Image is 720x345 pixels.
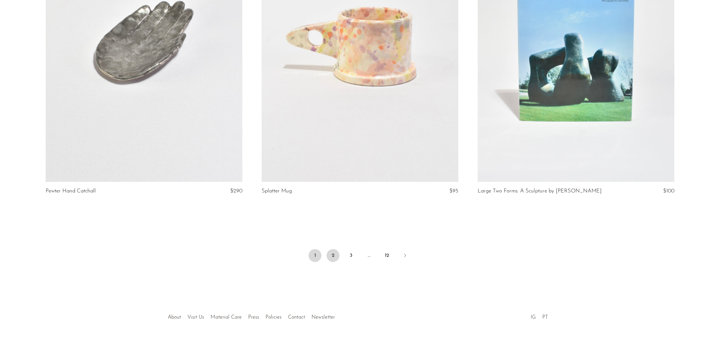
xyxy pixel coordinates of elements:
ul: Social Medias [527,310,551,322]
a: PT [542,315,548,320]
a: Press [248,315,259,320]
a: Large Two Forms: A Sculpture by [PERSON_NAME] [478,188,602,194]
span: 1 [309,249,321,262]
a: 2 [327,249,339,262]
a: Material Care [211,315,242,320]
a: Splatter Mug [262,188,292,194]
span: $100 [663,188,674,194]
span: $290 [230,188,242,194]
span: … [363,249,375,262]
a: Policies [265,315,282,320]
span: $95 [449,188,458,194]
a: 12 [381,249,393,262]
a: Next [399,249,411,263]
a: IG [531,315,536,320]
ul: Quick links [165,310,338,322]
a: Pewter Hand Catchall [46,188,96,194]
a: 3 [345,249,357,262]
a: Contact [288,315,305,320]
a: About [168,315,181,320]
a: Visit Us [187,315,204,320]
